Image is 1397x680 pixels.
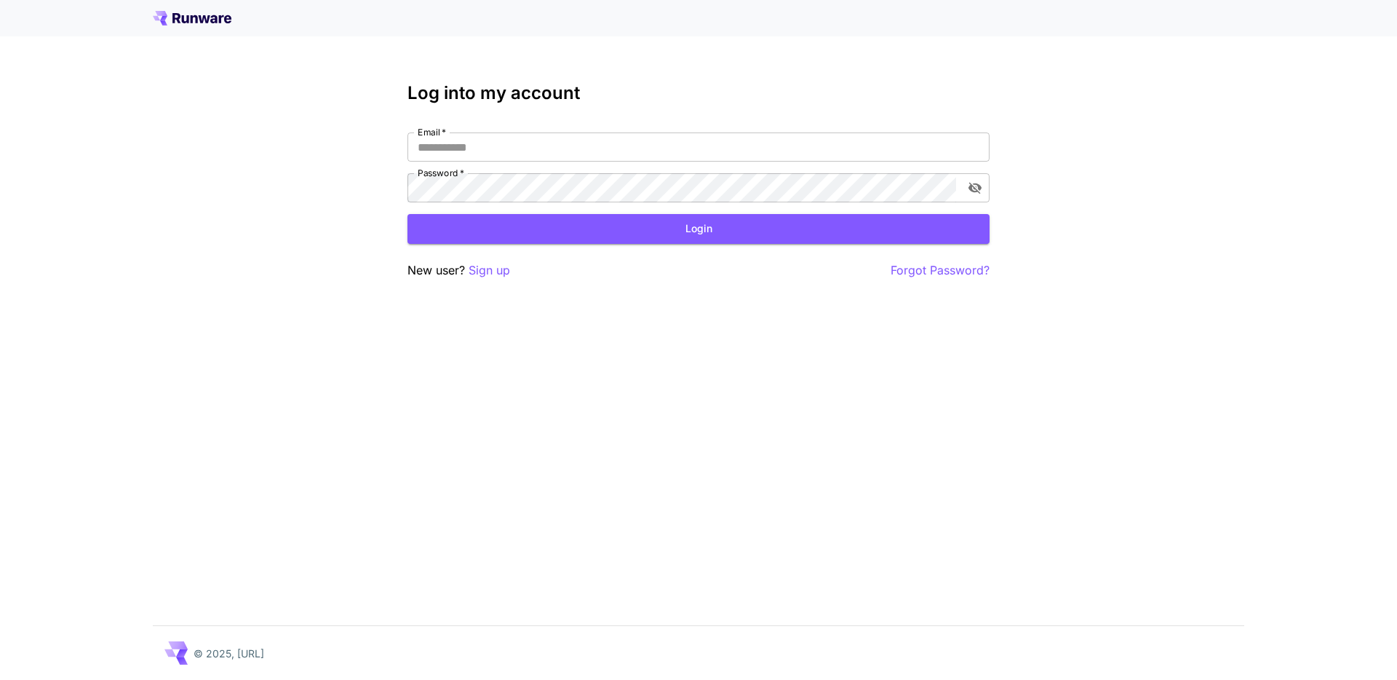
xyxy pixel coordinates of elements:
[891,261,990,280] button: Forgot Password?
[962,175,988,201] button: toggle password visibility
[418,167,464,179] label: Password
[469,261,510,280] button: Sign up
[407,214,990,244] button: Login
[407,261,510,280] p: New user?
[418,126,446,138] label: Email
[407,83,990,103] h3: Log into my account
[194,646,264,661] p: © 2025, [URL]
